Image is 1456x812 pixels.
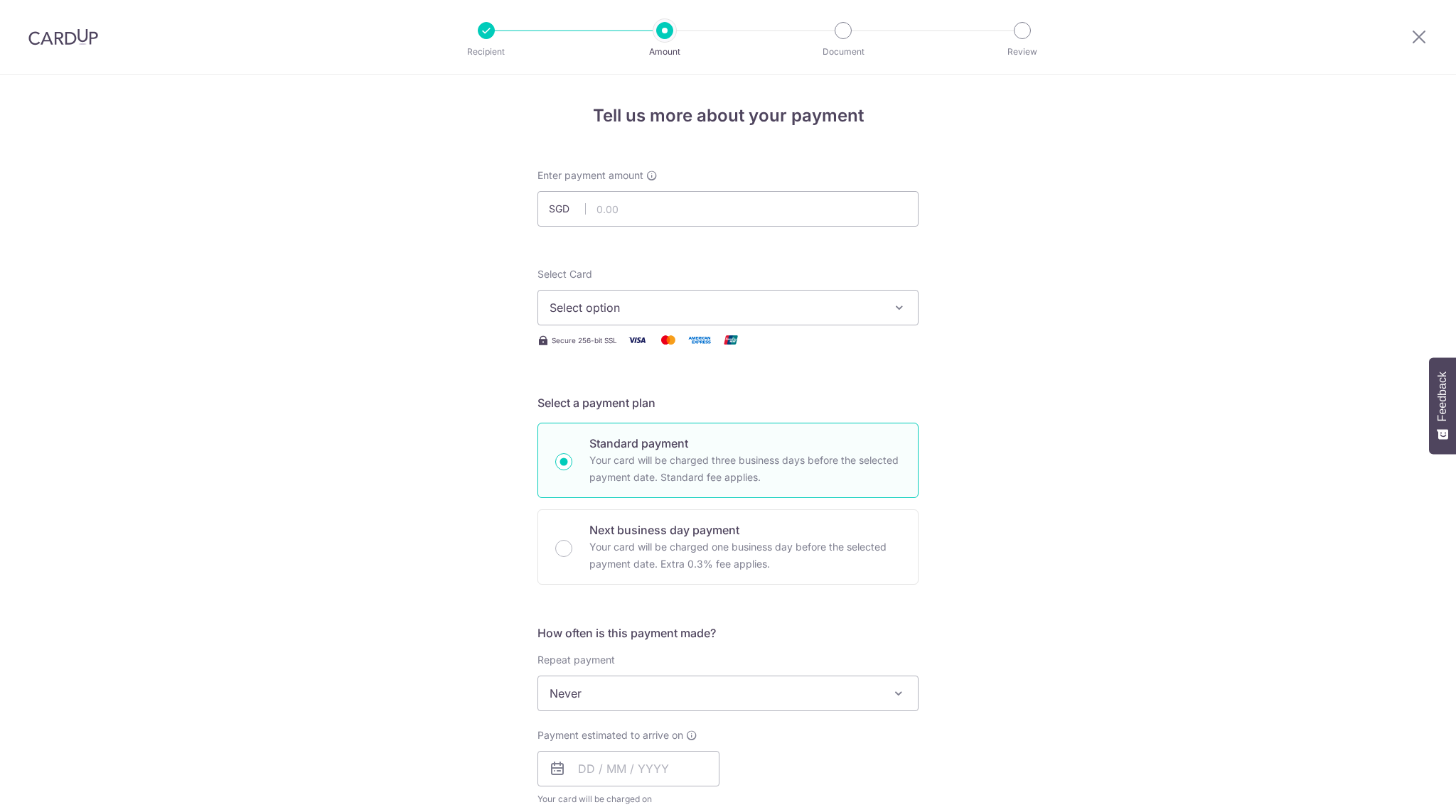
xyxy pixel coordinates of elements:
[537,624,919,642] h5: How often is this payment made?
[1436,372,1449,421] span: Feedback
[970,45,1075,59] p: Review
[537,728,683,742] span: Payment estimated to arrive on
[537,191,919,227] input: 0.00
[589,521,901,538] p: Next business day payment
[550,299,881,316] span: Select option
[1429,357,1456,454] button: Feedback - Show survey
[434,45,539,59] p: Recipient
[537,290,919,325] button: Select option
[537,653,615,667] label: Repeat payment
[537,751,719,786] input: DD / MM / YYYY
[552,335,617,346] span: Secure 256-bit SSL
[791,45,896,59] p: Document
[589,452,901,486] p: Your card will be charged three business days before the selected payment date. Standard fee appl...
[537,268,592,280] span: translation missing: en.payables.payment_networks.credit_card.summary.labels.select_card
[612,45,717,59] p: Amount
[589,435,901,452] p: Standard payment
[549,202,586,216] span: SGD
[537,676,919,711] span: Never
[537,168,643,183] span: Enter payment amount
[537,792,719,806] span: Your card will be charged on
[589,538,901,573] p: Your card will be charged one business day before the selected payment date. Extra 0.3% fee applies.
[685,331,714,349] img: American Express
[538,676,918,710] span: Never
[717,331,745,349] img: Union Pay
[537,394,919,411] h5: Select a payment plan
[537,103,919,129] h4: Tell us more about your payment
[623,331,651,349] img: Visa
[654,331,682,349] img: Mastercard
[28,28,98,45] img: CardUp
[1364,769,1442,805] iframe: Opens a widget where you can find more information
